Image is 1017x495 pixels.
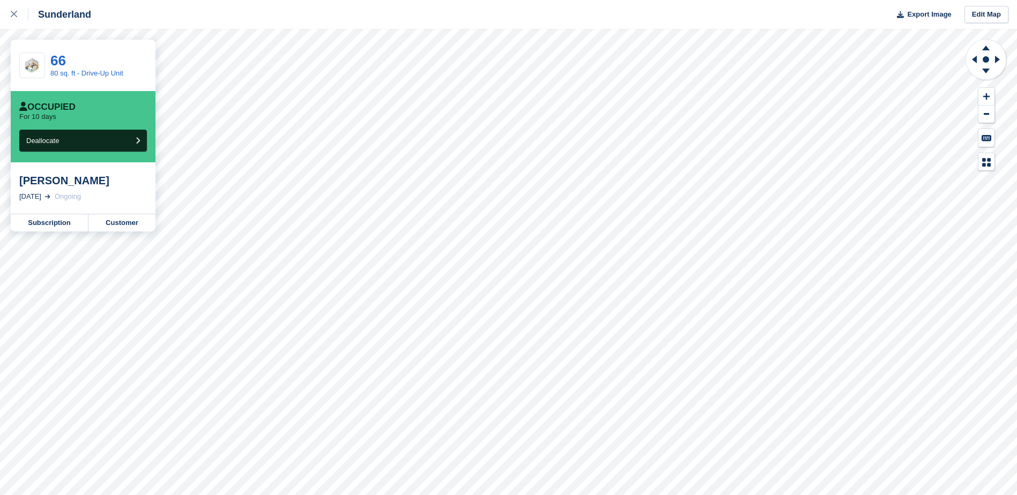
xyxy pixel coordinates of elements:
[11,214,88,231] a: Subscription
[50,69,123,77] a: 80 sq. ft - Drive-Up Unit
[978,153,994,171] button: Map Legend
[964,6,1008,24] a: Edit Map
[978,129,994,147] button: Keyboard Shortcuts
[19,102,76,112] div: Occupied
[19,174,147,187] div: [PERSON_NAME]
[978,106,994,123] button: Zoom Out
[19,191,41,202] div: [DATE]
[890,6,952,24] button: Export Image
[978,88,994,106] button: Zoom In
[907,9,951,20] span: Export Image
[88,214,155,231] a: Customer
[19,112,56,121] p: For 10 days
[20,57,44,74] img: SCA-80sqft.jpg
[50,52,66,69] a: 66
[45,194,50,199] img: arrow-right-light-icn-cde0832a797a2874e46488d9cf13f60e5c3a73dbe684e267c42b8395dfbc2abf.svg
[55,191,81,202] div: Ongoing
[26,137,59,145] span: Deallocate
[28,8,91,21] div: Sunderland
[19,130,147,152] button: Deallocate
